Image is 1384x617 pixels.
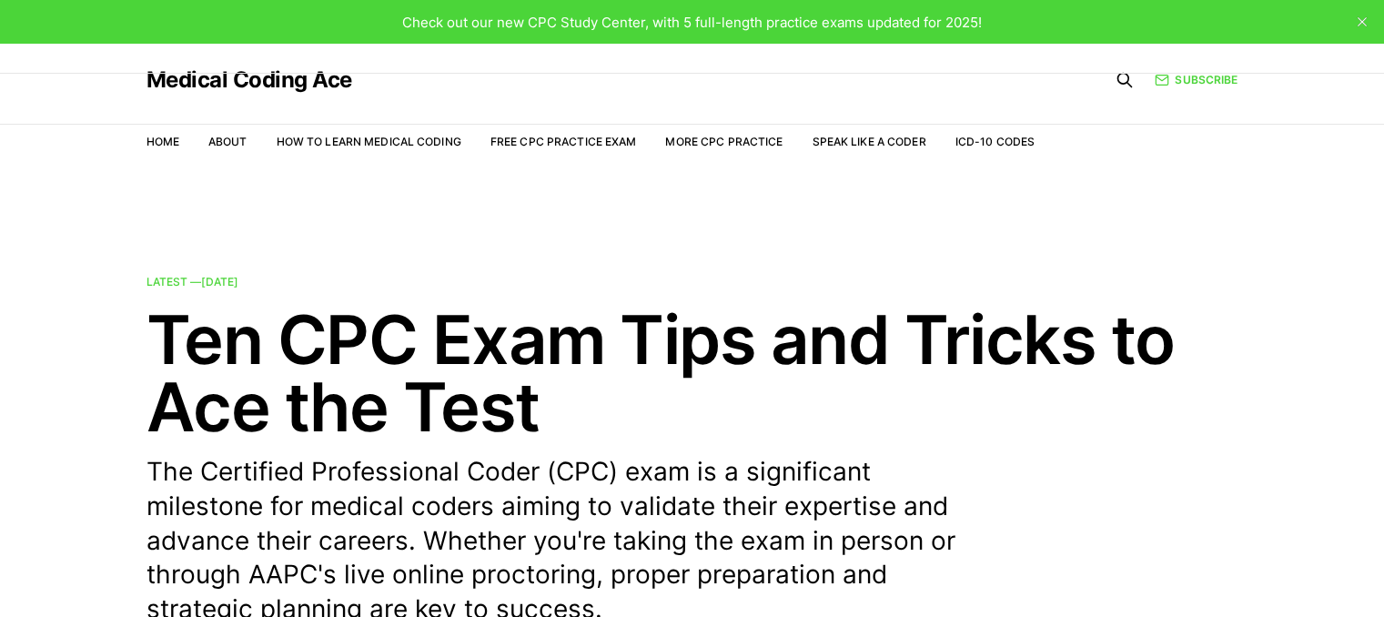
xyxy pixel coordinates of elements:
a: Medical Coding Ace [146,69,352,91]
a: How to Learn Medical Coding [277,135,461,148]
a: Subscribe [1155,71,1238,88]
a: Free CPC Practice Exam [490,135,637,148]
a: About [208,135,248,148]
iframe: portal-trigger [929,528,1384,617]
a: Home [146,135,179,148]
span: Check out our new CPC Study Center, with 5 full-length practice exams updated for 2025! [402,14,982,31]
time: [DATE] [201,275,238,288]
span: Latest — [146,275,238,288]
button: close [1348,7,1377,36]
a: More CPC Practice [665,135,783,148]
h2: Ten CPC Exam Tips and Tricks to Ace the Test [146,306,1238,440]
a: ICD-10 Codes [955,135,1035,148]
a: Speak Like a Coder [813,135,926,148]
